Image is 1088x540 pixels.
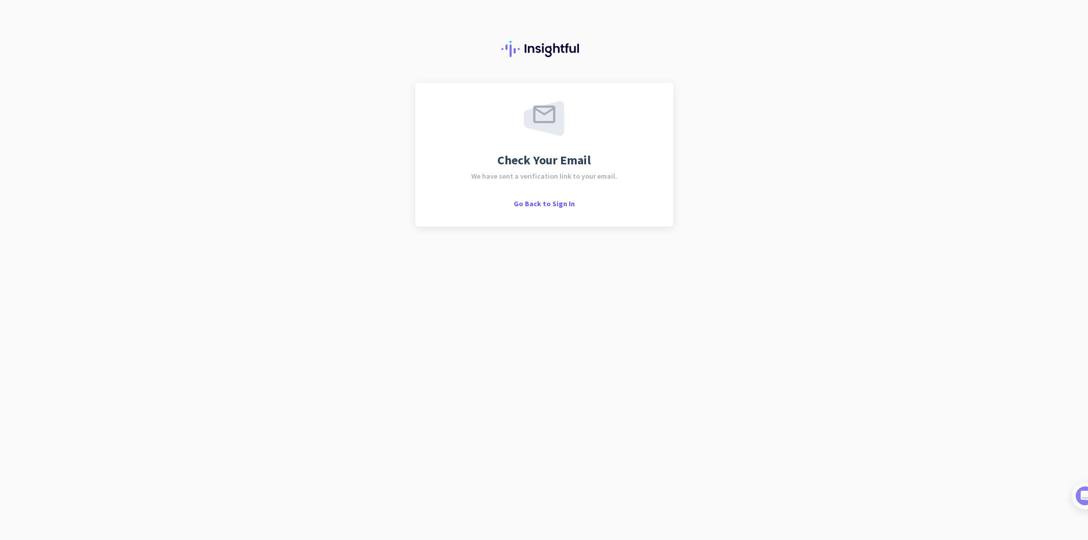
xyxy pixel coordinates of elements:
[501,41,587,57] img: Insightful
[497,154,591,166] span: Check Your Email
[514,199,575,208] span: Go Back to Sign In
[524,101,564,136] img: email-sent
[471,173,617,180] span: We have sent a verification link to your email.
